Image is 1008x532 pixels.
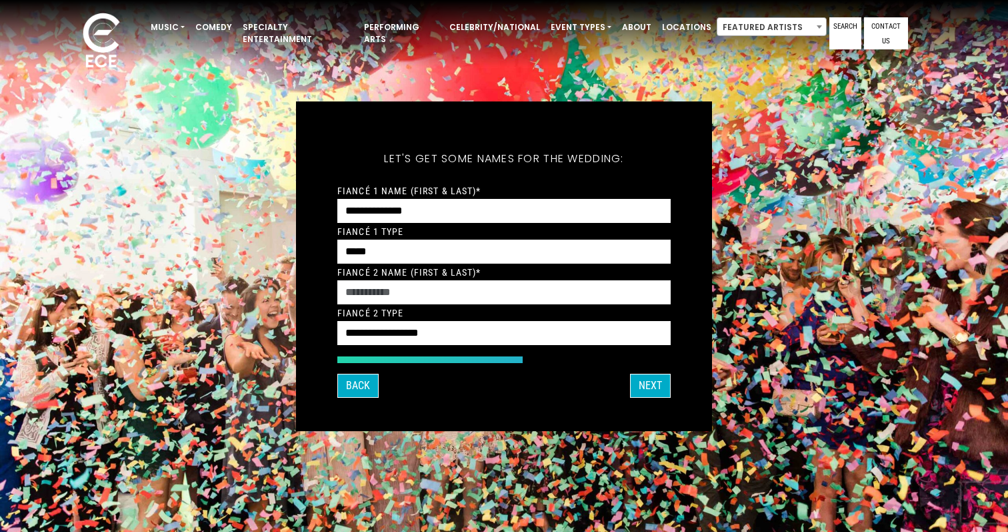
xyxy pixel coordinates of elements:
a: Event Types [545,16,617,39]
span: Featured Artists [717,18,826,37]
h5: Let's get some names for the wedding: [337,135,671,183]
button: Next [630,374,671,398]
a: Search [829,17,861,49]
label: Fiancé 1 Name (First & Last)* [337,185,481,197]
a: About [617,16,657,39]
label: Fiancé 2 Type [337,307,404,319]
button: Back [337,374,379,398]
a: Specialty Entertainment [237,16,359,51]
label: Fiancé 1 Type [337,226,404,238]
label: Fiancé 2 Name (First & Last)* [337,266,481,278]
a: Performing Arts [359,16,444,51]
span: Featured Artists [717,17,827,36]
a: Comedy [190,16,237,39]
a: Contact Us [864,17,908,49]
img: ece_new_logo_whitev2-1.png [68,9,135,74]
a: Celebrity/National [444,16,545,39]
a: Music [145,16,190,39]
a: Locations [657,16,717,39]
